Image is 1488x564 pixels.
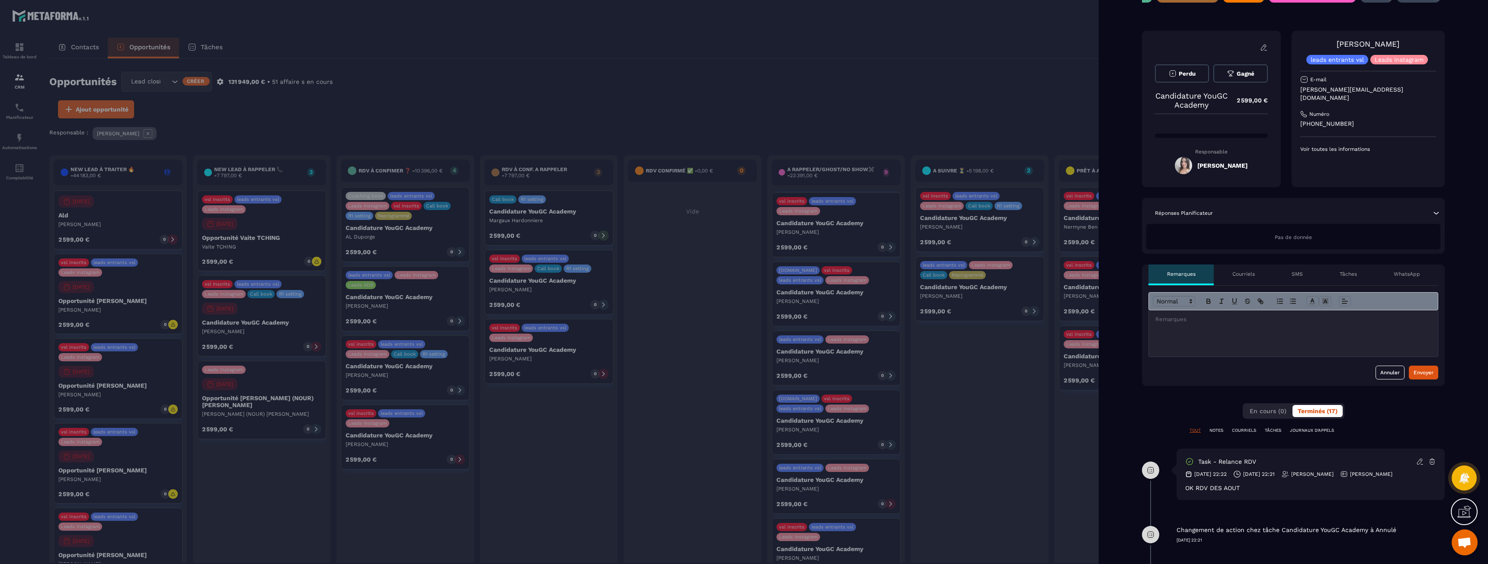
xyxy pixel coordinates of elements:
p: COURRIELS [1232,427,1256,433]
h5: [PERSON_NAME] [1197,162,1247,169]
button: Perdu [1155,64,1209,83]
p: [DATE] 22:22 [1194,471,1227,478]
p: [PERSON_NAME] [1291,471,1334,478]
div: Envoyer [1414,368,1433,377]
span: Terminés (17) [1298,408,1337,414]
p: Remarques [1167,271,1196,277]
div: OK RDV DES AOUT [1185,484,1436,491]
p: Numéro [1309,111,1329,118]
span: Gagné [1237,70,1254,77]
button: Annuler [1376,366,1405,379]
p: E-mail [1310,76,1327,83]
p: TOUT [1190,427,1201,433]
p: Courriels [1232,271,1255,277]
p: Changement de action chez tâche Candidature YouGC Academy à Annulé [1177,526,1396,534]
p: leads entrants vsl [1311,57,1364,63]
button: Envoyer [1409,366,1438,379]
a: Ouvrir le chat [1452,529,1478,555]
button: En cours (0) [1244,405,1292,417]
p: [PERSON_NAME] [1350,471,1392,478]
p: Leads Instagram [1375,57,1424,63]
p: SMS [1292,271,1303,277]
p: JOURNAUX D'APPELS [1290,427,1334,433]
button: Terminés (17) [1292,405,1343,417]
p: 2 599,00 € [1228,92,1268,109]
p: [PERSON_NAME][EMAIL_ADDRESS][DOMAIN_NAME] [1300,86,1436,102]
p: Responsable [1155,149,1268,155]
span: Pas de donnée [1275,234,1312,240]
p: WhatsApp [1394,271,1420,277]
p: Réponses Planificateur [1155,210,1213,217]
p: Candidature YouGC Academy [1155,91,1228,109]
p: Tâches [1340,271,1357,277]
p: TÂCHES [1265,427,1281,433]
p: task - Relance RDV [1198,458,1256,466]
p: [PHONE_NUMBER] [1300,120,1436,128]
p: [DATE] 22:21 [1243,471,1275,478]
span: En cours (0) [1250,408,1286,414]
p: Voir toutes les informations [1300,146,1436,153]
span: Perdu [1179,70,1196,77]
p: NOTES [1209,427,1223,433]
p: [DATE] 22:21 [1177,537,1445,543]
button: Gagné [1213,64,1267,83]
